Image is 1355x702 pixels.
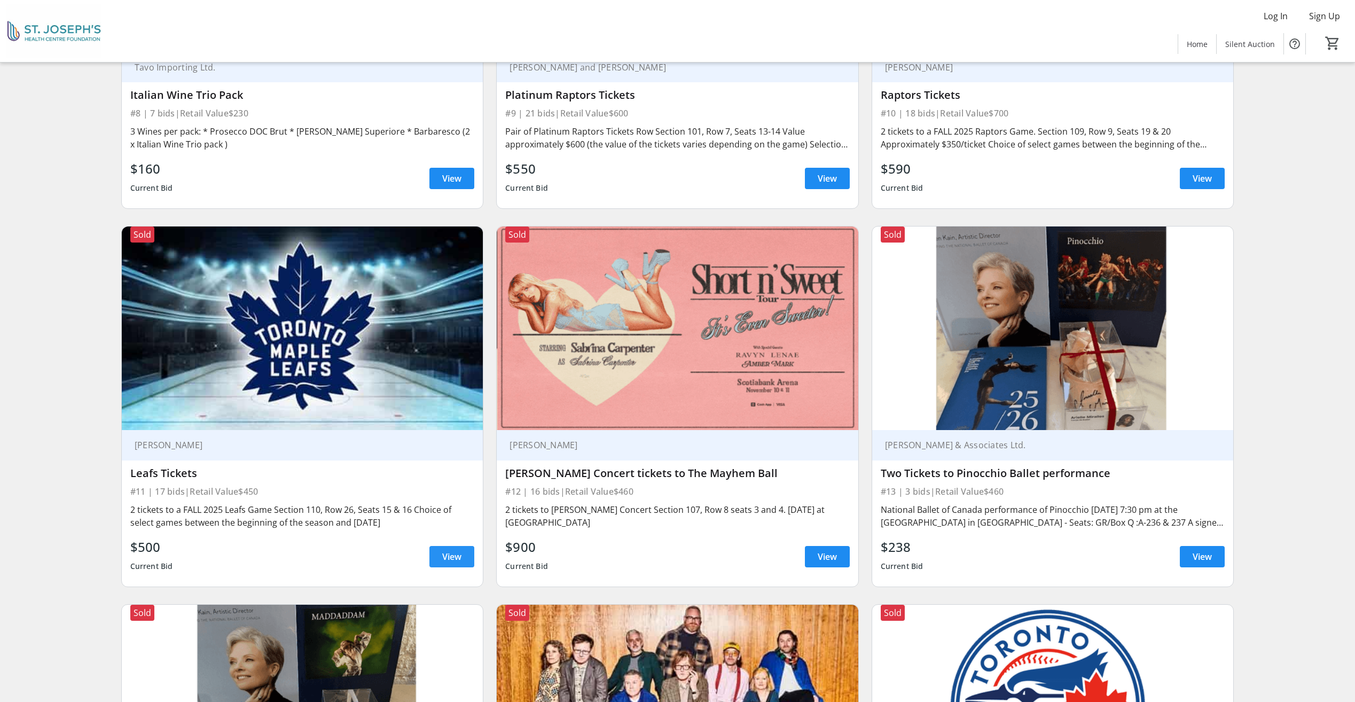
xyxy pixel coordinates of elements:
div: Current Bid [881,178,923,198]
a: View [1180,546,1225,567]
div: [PERSON_NAME] Concert tickets to The Mayhem Ball [505,467,850,480]
div: Platinum Raptors Tickets [505,89,850,102]
div: Current Bid [130,557,173,576]
div: Pair of Platinum Raptors Tickets Row Section 101, Row 7, Seats 13-14 Value approximately $600 (th... [505,125,850,151]
span: View [442,550,461,563]
div: $900 [505,537,548,557]
div: [PERSON_NAME] [505,440,837,450]
div: Raptors Tickets [881,89,1225,102]
div: Current Bid [505,557,548,576]
div: Sold [881,227,905,243]
a: View [1180,168,1225,189]
div: Current Bid [130,178,173,198]
a: Silent Auction [1217,34,1283,54]
div: Two Tickets to Pinocchio Ballet performance [881,467,1225,480]
div: Sold [881,605,905,621]
div: $500 [130,537,173,557]
div: [PERSON_NAME] [881,62,1212,73]
span: View [818,172,837,185]
div: Italian Wine Trio Pack [130,89,475,102]
div: 3 Wines per pack: * Prosecco DOC Brut * [PERSON_NAME] Superiore * Barbaresco (2 x Italian Wine Tr... [130,125,475,151]
a: View [805,168,850,189]
div: Current Bid [881,557,923,576]
span: View [1193,172,1212,185]
div: Current Bid [505,178,548,198]
span: Sign Up [1309,10,1340,22]
div: $160 [130,159,173,178]
div: #8 | 7 bids | Retail Value $230 [130,106,475,121]
div: #11 | 17 bids | Retail Value $450 [130,484,475,499]
div: [PERSON_NAME] [130,440,462,450]
div: #13 | 3 bids | Retail Value $460 [881,484,1225,499]
div: Sold [505,605,529,621]
span: View [442,172,461,185]
div: $590 [881,159,923,178]
div: 2 tickets to a FALL 2025 Leafs Game Section 110, Row 26, Seats 15 & 16 Choice of select games bet... [130,503,475,529]
a: View [429,168,474,189]
div: Sold [130,605,154,621]
div: #9 | 21 bids | Retail Value $600 [505,106,850,121]
span: Home [1187,38,1208,50]
span: View [1193,550,1212,563]
div: #12 | 16 bids | Retail Value $460 [505,484,850,499]
div: $238 [881,537,923,557]
a: Home [1178,34,1216,54]
div: Sold [505,227,529,243]
div: #10 | 18 bids | Retail Value $700 [881,106,1225,121]
button: Log In [1255,7,1296,25]
img: Leafs Tickets [122,227,483,430]
div: 2 tickets to [PERSON_NAME] Concert Section 107, Row 8 seats 3 and 4. [DATE] at [GEOGRAPHIC_DATA] [505,503,850,529]
span: View [818,550,837,563]
a: View [805,546,850,567]
img: Sabrina Carpenter Concert tickets to The Mayhem Ball [497,227,858,430]
div: Leafs Tickets [130,467,475,480]
div: $550 [505,159,548,178]
button: Cart [1323,34,1342,53]
div: Tavo Importing Ltd. [130,62,462,73]
div: National Ballet of Canada performance of Pinocchio [DATE] 7:30 pm at the [GEOGRAPHIC_DATA] in [GE... [881,503,1225,529]
div: [PERSON_NAME] & Associates Ltd. [881,440,1212,450]
span: Log In [1264,10,1288,22]
img: Two Tickets to Pinocchio Ballet performance [872,227,1234,430]
div: 2 tickets to a FALL 2025 Raptors Game. Section 109, Row 9, Seats 19 & 20 Approximately $350/ticke... [881,125,1225,151]
div: [PERSON_NAME] and [PERSON_NAME] [505,62,837,73]
button: Sign Up [1301,7,1349,25]
a: View [429,546,474,567]
span: Silent Auction [1225,38,1275,50]
button: Help [1284,33,1305,54]
div: Sold [130,227,154,243]
img: St. Joseph's Health Centre Foundation's Logo [6,4,101,58]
